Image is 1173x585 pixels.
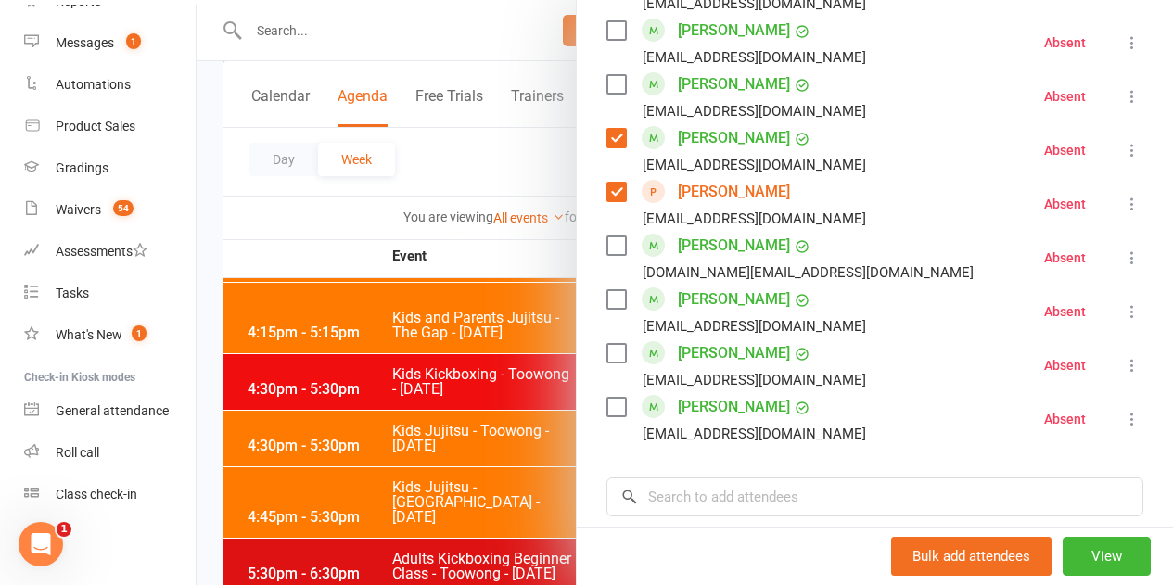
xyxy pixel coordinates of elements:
[643,207,866,231] div: [EMAIL_ADDRESS][DOMAIN_NAME]
[678,392,790,422] a: [PERSON_NAME]
[24,189,196,231] a: Waivers 54
[56,403,169,418] div: General attendance
[56,35,114,50] div: Messages
[643,368,866,392] div: [EMAIL_ADDRESS][DOMAIN_NAME]
[678,177,790,207] a: [PERSON_NAME]
[132,325,147,341] span: 1
[643,314,866,338] div: [EMAIL_ADDRESS][DOMAIN_NAME]
[126,33,141,49] span: 1
[643,261,974,285] div: [DOMAIN_NAME][EMAIL_ADDRESS][DOMAIN_NAME]
[24,432,196,474] a: Roll call
[19,522,63,566] iframe: Intercom live chat
[678,123,790,153] a: [PERSON_NAME]
[56,244,147,259] div: Assessments
[56,487,137,502] div: Class check-in
[56,77,131,92] div: Automations
[1063,537,1151,576] button: View
[24,474,196,515] a: Class kiosk mode
[56,119,135,134] div: Product Sales
[56,327,122,342] div: What's New
[57,522,71,537] span: 1
[24,147,196,189] a: Gradings
[678,16,790,45] a: [PERSON_NAME]
[643,422,866,446] div: [EMAIL_ADDRESS][DOMAIN_NAME]
[643,153,866,177] div: [EMAIL_ADDRESS][DOMAIN_NAME]
[678,231,790,261] a: [PERSON_NAME]
[56,202,101,217] div: Waivers
[24,231,196,273] a: Assessments
[24,390,196,432] a: General attendance kiosk mode
[891,537,1052,576] button: Bulk add attendees
[24,64,196,106] a: Automations
[56,445,99,460] div: Roll call
[606,477,1143,516] input: Search to add attendees
[1044,251,1086,264] div: Absent
[113,200,134,216] span: 54
[1044,359,1086,372] div: Absent
[643,99,866,123] div: [EMAIL_ADDRESS][DOMAIN_NAME]
[678,70,790,99] a: [PERSON_NAME]
[56,160,108,175] div: Gradings
[1044,197,1086,210] div: Absent
[678,285,790,314] a: [PERSON_NAME]
[24,273,196,314] a: Tasks
[24,22,196,64] a: Messages 1
[643,45,866,70] div: [EMAIL_ADDRESS][DOMAIN_NAME]
[1044,305,1086,318] div: Absent
[678,338,790,368] a: [PERSON_NAME]
[24,106,196,147] a: Product Sales
[24,314,196,356] a: What's New1
[1044,144,1086,157] div: Absent
[1044,90,1086,103] div: Absent
[56,286,89,300] div: Tasks
[1044,36,1086,49] div: Absent
[1044,413,1086,426] div: Absent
